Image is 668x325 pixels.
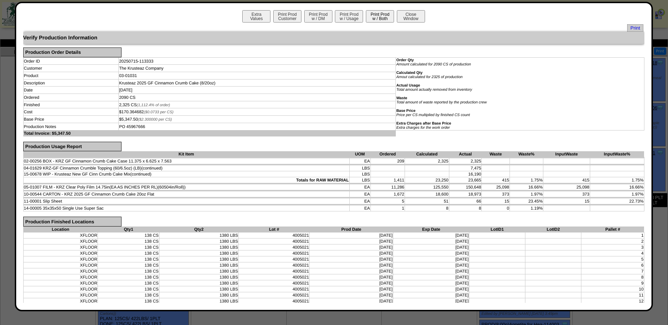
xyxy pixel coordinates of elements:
[405,184,449,190] td: 125,550
[370,158,405,164] td: 209
[310,262,393,268] td: [DATE]
[23,280,98,286] td: XFLOOR
[23,130,396,136] td: Total Invoice: $5,347.50
[98,262,159,268] td: 138 CS
[349,158,370,164] td: EA
[396,109,416,113] b: Base Price
[393,232,469,238] td: [DATE]
[510,205,543,211] td: 1.19%
[396,58,414,62] b: Order Qty
[310,286,393,292] td: [DATE]
[510,177,543,183] td: 1.75%
[119,101,396,108] td: 2,325 CS
[396,62,471,66] i: Amount calculated for 2090 CS of production
[370,177,405,183] td: 1,411
[98,274,159,280] td: 138 CS
[449,151,482,157] th: Actual
[543,177,590,183] td: 415
[393,292,469,298] td: [DATE]
[393,256,469,262] td: [DATE]
[396,75,462,79] i: Amout calculated for 2325 of production
[144,110,173,114] span: ($0.0733 per CS)
[159,280,239,286] td: 1380 LBS
[393,250,469,256] td: [DATE]
[581,250,644,256] td: 4
[393,286,469,292] td: [DATE]
[469,227,525,232] th: LotID1
[510,191,543,197] td: 1.97%
[98,250,159,256] td: 138 CS
[23,274,98,280] td: XFLOOR
[581,268,644,274] td: 7
[543,198,590,204] td: 15
[396,100,487,104] i: Total amount of waste reported by the production crew
[141,166,162,171] span: (continued)
[590,198,644,204] td: 22.73%
[23,79,119,87] td: Description
[159,262,239,268] td: 1380 LBS
[310,292,393,298] td: [DATE]
[482,184,510,190] td: 25,098
[23,142,121,152] div: Production Usage Report
[239,274,310,280] td: 4005021
[393,274,469,280] td: [DATE]
[23,57,119,65] td: Order ID
[393,262,469,268] td: [DATE]
[449,198,482,204] td: 66
[581,280,644,286] td: 9
[396,113,470,117] i: Price per CS multiplied by finished CS count
[239,262,310,268] td: 4005021
[581,232,644,238] td: 1
[119,123,396,130] td: PO 45967666
[335,10,363,23] button: Print Prodw / Usage
[159,250,239,256] td: 1380 LBS
[581,274,644,280] td: 8
[543,151,590,157] th: InputWaste
[310,274,393,280] td: [DATE]
[239,250,310,256] td: 4005021
[119,87,396,94] td: [DATE]
[310,244,393,250] td: [DATE]
[405,205,449,211] td: 8
[349,151,370,157] th: UOM
[23,94,119,101] td: Ordered
[405,191,449,197] td: 18,600
[23,268,98,274] td: XFLOOR
[581,286,644,292] td: 10
[119,72,396,79] td: 03-01031
[23,184,349,190] td: 05-01007 FILM - KRZ Clear Poly Film 14.75in(EA AS INCHES PER RL)(60504in/Roll))
[159,286,239,292] td: 1380 LBS
[23,262,98,268] td: XFLOOR
[159,227,239,232] th: Qty2
[119,57,396,65] td: 20250715-113333
[449,171,482,177] td: 16,190
[159,298,239,304] td: 1380 LBS
[393,298,469,304] td: [DATE]
[349,165,370,171] td: LBS
[525,227,581,232] th: LotID2
[310,280,393,286] td: [DATE]
[393,268,469,274] td: [DATE]
[370,184,405,190] td: 11,286
[23,227,98,232] th: Location
[449,165,482,171] td: 7,475
[581,262,644,268] td: 6
[349,171,370,177] td: LBS
[449,158,482,164] td: 2,325
[23,87,119,94] td: Date
[98,286,159,292] td: 138 CS
[239,238,310,244] td: 4005021
[159,232,239,238] td: 1380 LBS
[119,94,396,101] td: 2090 CS
[590,177,644,183] td: 1.75%
[393,280,469,286] td: [DATE]
[98,232,159,238] td: 138 CS
[396,96,407,100] b: Waste
[510,198,543,204] td: 23.45%
[366,10,394,23] button: Print Prodw / Both
[310,232,393,238] td: [DATE]
[310,250,393,256] td: [DATE]
[510,184,543,190] td: 16.66%
[98,268,159,274] td: 138 CS
[119,108,396,116] td: $170.364682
